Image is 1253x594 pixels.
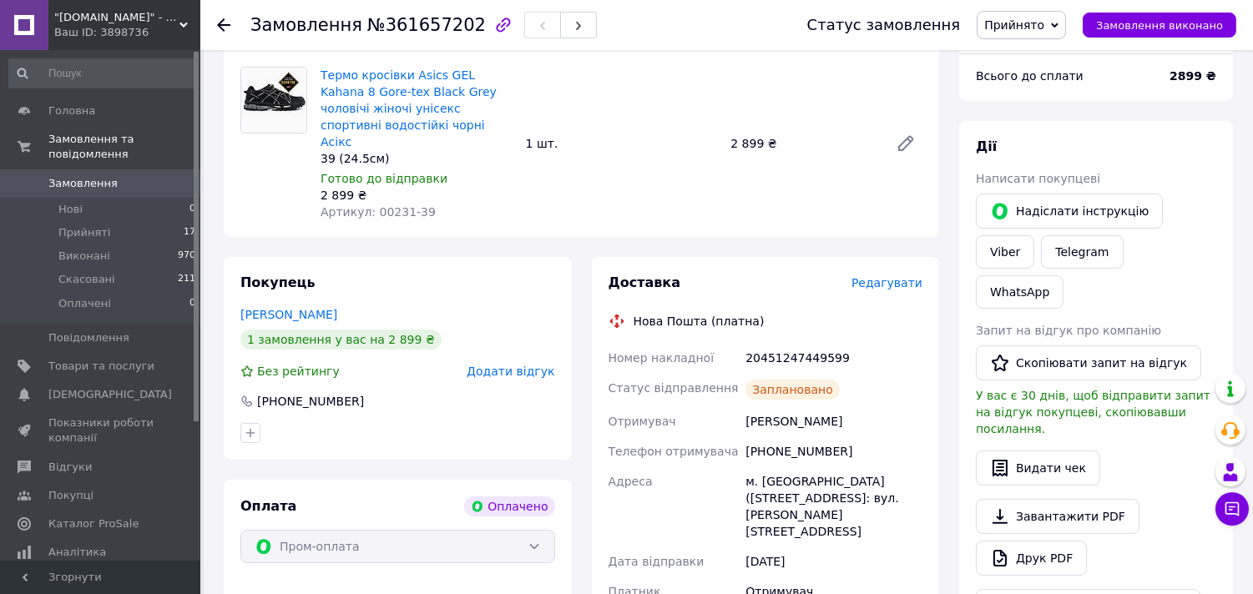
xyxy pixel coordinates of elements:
[976,541,1087,576] a: Друк PDF
[519,132,725,155] div: 1 шт.
[976,235,1034,269] a: Viber
[609,274,681,290] span: Доставка
[976,499,1139,534] a: Завантажити PDF
[48,359,154,374] span: Товари та послуги
[609,445,739,458] span: Телефон отримувача
[321,205,436,219] span: Артикул: 00231-39
[984,18,1044,32] span: Прийнято
[48,330,129,345] span: Повідомлення
[1083,13,1236,38] button: Замовлення виконано
[240,308,337,321] a: [PERSON_NAME]
[976,389,1210,435] span: У вас є 30 днів, щоб відправити запит на відгук покупцеві, скопіювавши посилання.
[742,546,926,576] div: [DATE]
[48,516,139,531] span: Каталог ProSale
[240,330,442,350] div: 1 замовлення у вас на 2 899 ₴
[48,415,154,445] span: Показники роботи компанії
[48,176,118,191] span: Замовлення
[976,275,1064,309] a: WhatsApp
[58,249,110,264] span: Виконані
[745,380,840,400] div: Заплановано
[217,17,230,33] div: Повернутися назад
[241,68,306,133] img: Термо кросівки Asics GEL Kahana 8 Gore-tex Black Grey чоловічі жіночі унісекс спортивні водостійк...
[1215,492,1249,526] button: Чат з покупцем
[48,132,200,162] span: Замовлення та повідомлення
[976,451,1100,486] button: Видати чек
[58,225,110,240] span: Прийняті
[54,10,179,25] span: "Sistore.com.ua" - Інтернет-магазин
[48,103,95,118] span: Головна
[976,69,1084,83] span: Всього до сплати
[58,272,115,287] span: Скасовані
[851,276,922,289] span: Редагувати
[321,150,513,167] div: 39 (24.5см)
[48,545,106,560] span: Аналітика
[742,466,926,546] div: м. [GEOGRAPHIC_DATA] ([STREET_ADDRESS]: вул. [PERSON_NAME][STREET_ADDRESS]
[629,313,769,330] div: Нова Пошта (платна)
[742,436,926,466] div: [PHONE_NUMBER]
[321,68,497,148] a: Термо кросівки Asics GEL Kahana 8 Gore-tex Black Grey чоловічі жіночі унісекс спортивні водостійк...
[240,498,296,514] span: Оплата
[609,415,676,428] span: Отримувач
[807,17,961,33] div: Статус замовлення
[8,58,197,88] input: Пошук
[48,488,93,503] span: Покупці
[609,351,715,365] span: Номер накладної
[1041,235,1123,269] a: Telegram
[250,15,362,35] span: Замовлення
[609,381,739,395] span: Статус відправлення
[178,272,195,287] span: 211
[58,202,83,217] span: Нові
[321,172,447,185] span: Готово до відправки
[976,194,1163,229] button: Надіслати інструкцію
[609,475,653,488] span: Адреса
[1096,19,1223,32] span: Замовлення виконано
[609,555,705,568] span: Дата відправки
[889,127,922,160] a: Редагувати
[257,365,340,378] span: Без рейтингу
[467,365,554,378] span: Додати відгук
[976,172,1100,185] span: Написати покупцеві
[464,496,554,516] div: Оплачено
[1170,69,1216,83] b: 2899 ₴
[189,296,195,311] span: 0
[48,460,92,475] span: Відгуки
[724,132,882,155] div: 2 899 ₴
[742,406,926,436] div: [PERSON_NAME]
[976,138,997,154] span: Дії
[184,225,195,240] span: 17
[976,345,1201,380] button: Скопіювати запит на відгук
[255,393,366,410] div: [PHONE_NUMBER]
[976,324,1161,337] span: Запит на відгук про компанію
[367,15,486,35] span: №361657202
[321,187,513,204] div: 2 899 ₴
[189,202,195,217] span: 0
[48,387,172,402] span: [DEMOGRAPHIC_DATA]
[178,249,195,264] span: 970
[54,25,200,40] div: Ваш ID: 3898736
[240,274,316,290] span: Покупець
[742,343,926,373] div: 20451247449599
[58,296,111,311] span: Оплачені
